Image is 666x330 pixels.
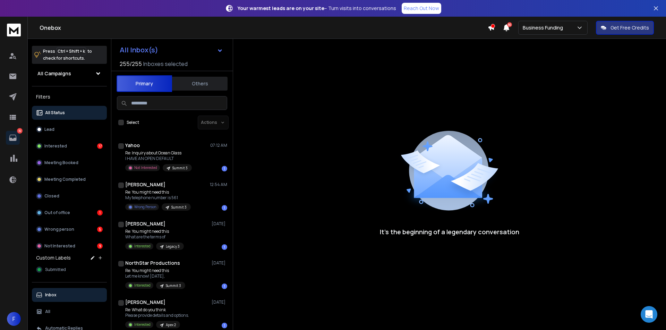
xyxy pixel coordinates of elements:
h3: Filters [32,92,107,102]
h3: Custom Labels [36,254,71,261]
div: 1 [97,210,103,215]
p: Closed [44,193,59,199]
p: Lead [44,127,54,132]
button: Primary [117,75,172,92]
h1: All Inbox(s) [120,46,158,53]
p: Apex 2 [166,322,176,328]
h3: Inboxes selected [143,60,188,68]
button: Lead [32,122,107,136]
h1: Onebox [40,24,488,32]
h1: [PERSON_NAME] [125,220,165,227]
p: [DATE] [212,260,227,266]
p: Interested [134,283,151,288]
div: 1 [222,284,227,289]
div: 1 [222,323,227,328]
p: My telephone number is 561 [125,195,191,201]
p: – Turn visits into conversations [238,5,396,12]
p: It’s the beginning of a legendary conversation [380,227,519,237]
p: I HAVE AN OPEN DEFAULT [125,156,192,161]
button: Interested17 [32,139,107,153]
h1: [PERSON_NAME] [125,299,165,306]
div: 1 [222,205,227,211]
p: [DATE] [212,299,227,305]
p: Summit 3 [172,166,188,171]
div: 17 [97,143,103,149]
p: Re: You might need this [125,229,184,234]
p: Wrong Person [134,204,156,210]
p: Let me know! [DATE], [125,273,185,279]
p: Re: Inquiry about Ocean Glass [125,150,192,156]
span: Ctrl + Shift + k [57,47,86,55]
button: Inbox [32,288,107,302]
p: Interested [134,322,151,327]
p: Meeting Booked [44,160,78,166]
h1: All Campaigns [37,70,71,77]
button: All [32,305,107,319]
button: F [7,312,21,326]
p: All [45,309,50,314]
p: All Status [45,110,65,116]
p: Get Free Credits [610,24,649,31]
p: Summit 3 [166,283,181,288]
button: Out of office1 [32,206,107,220]
button: Wrong person5 [32,222,107,236]
p: 07:12 AM [210,143,227,148]
p: Summit 3 [171,205,187,210]
div: 9 [97,243,103,249]
button: Not Interested9 [32,239,107,253]
p: Inbox [45,292,57,298]
p: Re: What do you think [125,307,189,313]
div: 1 [222,244,227,250]
button: All Campaigns [32,67,107,81]
a: 32 [6,131,20,145]
div: 5 [97,227,103,232]
strong: Your warmest leads are on your site [238,5,324,11]
p: [DATE] [212,221,227,227]
img: logo [7,24,21,36]
p: What are the terms of [125,234,184,240]
h1: Yahoo [125,142,140,149]
button: All Status [32,106,107,120]
button: Meeting Booked [32,156,107,170]
p: Legacy 3 [166,244,180,249]
p: Interested [134,244,151,249]
p: Re: You might need this [125,268,185,273]
div: Open Intercom Messenger [641,306,657,323]
button: Closed [32,189,107,203]
p: Re: You might need this [125,189,191,195]
button: Submitted [32,263,107,277]
p: Please provide details and options. [125,313,189,318]
p: Reach Out Now [404,5,439,12]
p: 32 [17,128,23,134]
a: Reach Out Now [402,3,441,14]
p: Not Interested [134,165,157,170]
p: Wrong person [44,227,74,232]
button: Meeting Completed [32,172,107,186]
p: Not Interested [44,243,75,249]
label: Select [127,120,139,125]
p: 12:54 AM [210,182,227,187]
p: Business Funding [523,24,566,31]
h1: [PERSON_NAME] [125,181,165,188]
button: Others [172,76,228,91]
div: 1 [222,166,227,171]
button: Get Free Credits [596,21,654,35]
button: All Inbox(s) [114,43,229,57]
p: Meeting Completed [44,177,86,182]
p: Interested [44,143,67,149]
h1: NorthStar Productions [125,260,180,266]
span: 255 / 255 [120,60,142,68]
p: Out of office [44,210,70,215]
p: Press to check for shortcuts. [43,48,92,62]
span: 50 [507,22,512,27]
span: Submitted [45,267,66,272]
